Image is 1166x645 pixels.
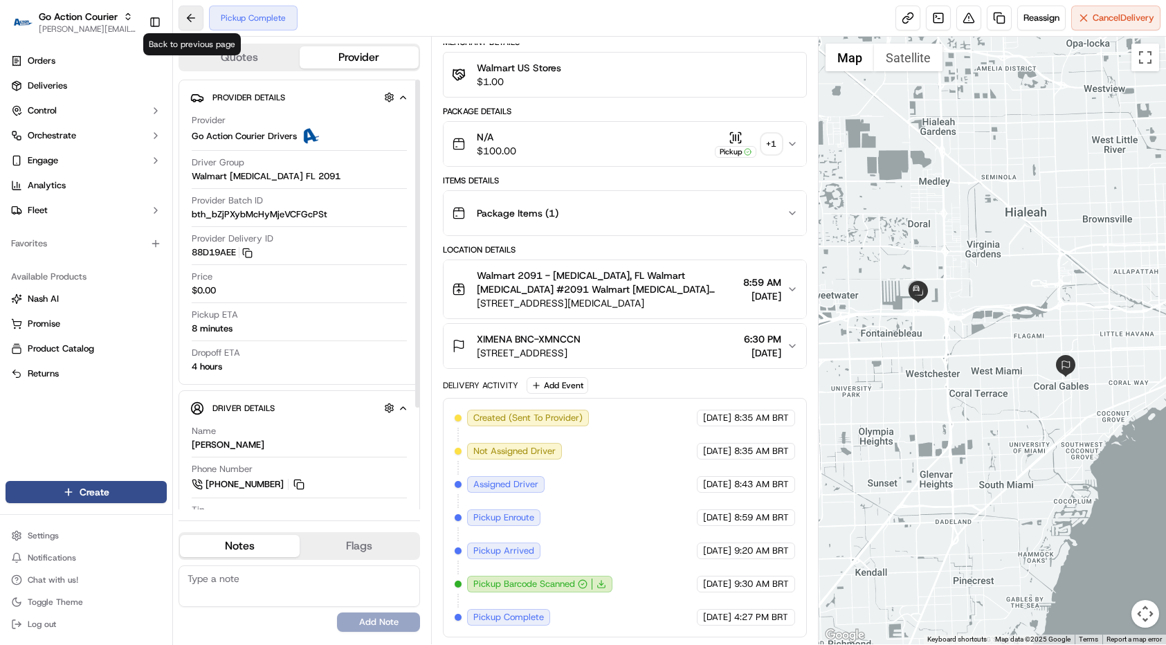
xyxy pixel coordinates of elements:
div: + 1 [762,134,781,154]
span: Provider Delivery ID [192,233,273,245]
span: [DATE] [703,611,731,624]
button: Nash AI [6,288,167,310]
div: Back to previous page [143,33,241,55]
span: $1.00 [477,75,561,89]
button: Settings [6,526,167,545]
button: Keyboard shortcuts [927,635,987,644]
span: • [115,215,120,226]
button: XIMENA BNC-XMNCCN[STREET_ADDRESS]6:30 PM[DATE] [444,324,806,368]
button: Provider [300,46,419,69]
button: Log out [6,615,167,634]
span: Cancel Delivery [1093,12,1154,24]
button: Engage [6,149,167,172]
span: Provider [192,114,226,127]
span: [PHONE_NUMBER] [206,478,284,491]
button: Promise [6,313,167,335]
div: Package Details [443,106,807,117]
span: Fleet [28,204,48,217]
div: Items Details [443,175,807,186]
span: [DATE] [744,346,781,360]
span: Walmart 2091 - [MEDICAL_DATA], FL Walmart [MEDICAL_DATA] #2091 Walmart [MEDICAL_DATA] #2091 [477,269,738,296]
span: 8:35 AM BRT [734,412,789,424]
span: Walmart US Stores [477,61,561,75]
div: 1 [905,278,927,300]
span: Orders [28,55,55,67]
button: Driver Details [190,397,408,419]
img: 1736555255976-a54dd68f-1ca7-489b-9aae-adbdc363a1c4 [28,215,39,226]
span: Returns [28,367,59,380]
span: Log out [28,619,56,630]
img: Lucas Ferreira [14,239,36,261]
span: Not Assigned Driver [473,445,556,457]
span: N/A [477,130,516,144]
span: Knowledge Base [28,309,106,323]
span: 8:43 AM BRT [734,478,789,491]
span: [PERSON_NAME] [43,252,112,263]
div: 💻 [117,311,128,322]
button: Reassign [1017,6,1066,30]
button: Fleet [6,199,167,221]
span: Settings [28,530,59,541]
span: [DATE] [703,545,731,557]
span: [DATE] [122,252,151,263]
span: [STREET_ADDRESS] [477,346,581,360]
button: Go Action CourierGo Action Courier[PERSON_NAME][EMAIL_ADDRESS][DOMAIN_NAME] [6,6,143,39]
span: Orchestrate [28,129,76,142]
span: Created (Sent To Provider) [473,412,583,424]
button: Package Items (1) [444,191,806,235]
span: • [115,252,120,263]
a: Promise [11,318,161,330]
span: Create [80,485,109,499]
span: $0.00 [192,284,216,297]
span: [DATE] [703,578,731,590]
span: Notifications [28,552,76,563]
span: XIMENA BNC-XMNCCN [477,332,581,346]
p: Welcome 👋 [14,55,252,78]
span: 4:27 PM BRT [734,611,788,624]
a: Orders [6,50,167,72]
button: Returns [6,363,167,385]
span: Go Action Courier [39,10,118,24]
button: [PERSON_NAME][EMAIL_ADDRESS][DOMAIN_NAME] [39,24,138,35]
span: [PERSON_NAME] [43,215,112,226]
span: Pickup Arrived [473,545,534,557]
span: Go Action Courier Drivers [192,130,297,143]
div: Start new chat [62,132,227,146]
span: [DATE] [703,478,731,491]
button: 88D19AEE [192,246,253,259]
span: Walmart [MEDICAL_DATA] FL 2091 [192,170,340,183]
button: Quotes [180,46,300,69]
button: Notifications [6,548,167,567]
span: Map data ©2025 Google [995,635,1071,643]
button: Pickup Barcode Scanned [473,578,587,590]
span: Chat with us! [28,574,78,585]
button: Add Event [527,377,588,394]
span: [DATE] [743,289,781,303]
img: 4988371391238_9404d814bf3eb2409008_72.png [29,132,54,157]
a: Terms (opens in new tab) [1079,635,1098,643]
button: Show street map [826,44,874,71]
button: Product Catalog [6,338,167,360]
div: Available Products [6,266,167,288]
span: Driver Group [192,156,244,169]
span: Provider Batch ID [192,194,263,207]
a: 💻API Documentation [111,304,228,329]
span: [DATE] [703,412,731,424]
span: Driver Details [212,403,275,414]
button: Orchestrate [6,125,167,147]
span: Phone Number [192,463,253,475]
span: 8:59 AM [743,275,781,289]
button: Notes [180,535,300,557]
a: Returns [11,367,161,380]
button: Pickup+1 [715,131,781,158]
button: Walmart 2091 - [MEDICAL_DATA], FL Walmart [MEDICAL_DATA] #2091 Walmart [MEDICAL_DATA] #2091[STREE... [444,260,806,318]
span: Package Items ( 1 ) [477,206,558,220]
div: 8 minutes [192,322,233,335]
a: Analytics [6,174,167,197]
img: Google [822,626,868,644]
span: Price [192,271,212,283]
div: Pickup [715,146,756,158]
span: bth_bZjPXybMcHyMjeVCFGcPSt [192,208,327,221]
span: Assigned Driver [473,478,538,491]
a: Deliveries [6,75,167,97]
